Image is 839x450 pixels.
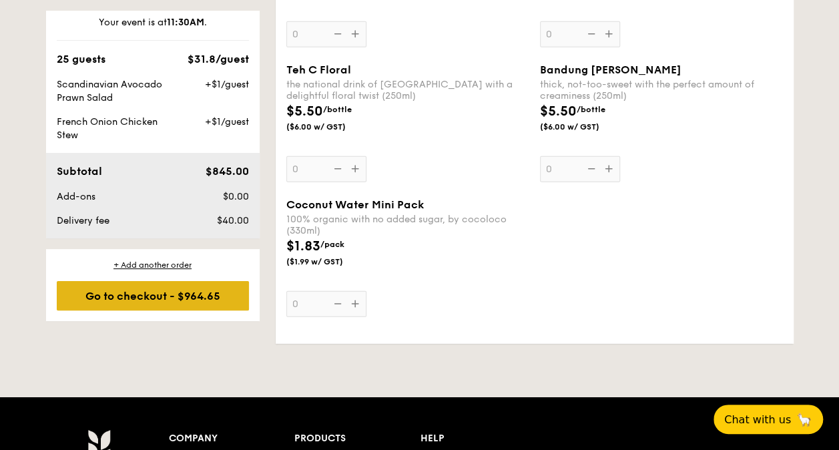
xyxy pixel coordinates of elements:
[169,429,295,448] div: Company
[188,51,249,67] div: $31.8/guest
[540,122,631,132] span: ($6.00 w/ GST)
[216,215,248,226] span: $40.00
[57,191,95,202] span: Add-ons
[540,79,783,101] div: thick, not-too-sweet with the perfect amount of creaminess (250ml)
[286,198,424,211] span: Coconut Water Mini Pack
[286,63,351,76] span: Teh C Floral
[204,116,248,128] span: +$1/guest
[714,405,823,434] button: Chat with us🦙
[205,165,248,178] span: $845.00
[286,122,377,132] span: ($6.00 w/ GST)
[57,116,158,141] span: French Onion Chicken Stew
[204,79,248,90] span: +$1/guest
[540,103,577,120] span: $5.50
[540,63,681,76] span: Bandung [PERSON_NAME]
[421,429,547,448] div: Help
[796,412,812,427] span: 🦙
[57,281,249,310] div: Go to checkout - $964.65
[57,215,109,226] span: Delivery fee
[57,165,102,178] span: Subtotal
[320,240,344,249] span: /pack
[286,256,377,267] span: ($1.99 w/ GST)
[286,238,320,254] span: $1.83
[286,214,529,236] div: 100% organic with no added sugar, by cocoloco (330ml)
[57,51,105,67] div: 25 guests
[286,79,529,101] div: the national drink of [GEOGRAPHIC_DATA] with a delightful floral twist (250ml)
[577,105,605,114] span: /bottle
[57,16,249,41] div: Your event is at .
[724,413,791,426] span: Chat with us
[222,191,248,202] span: $0.00
[57,260,249,270] div: + Add another order
[286,103,323,120] span: $5.50
[294,429,421,448] div: Products
[323,105,352,114] span: /bottle
[167,17,204,28] strong: 11:30AM
[57,79,162,103] span: Scandinavian Avocado Prawn Salad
